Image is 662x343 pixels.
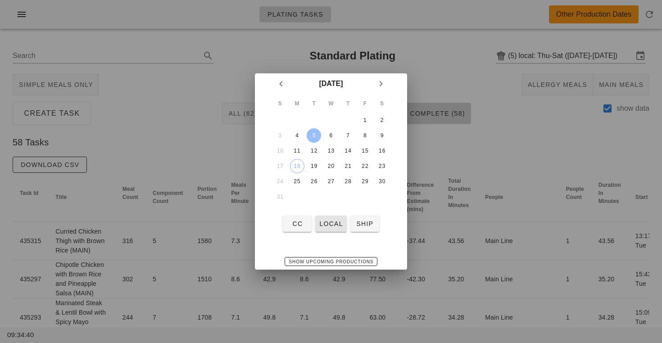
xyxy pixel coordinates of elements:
[290,144,304,158] button: 11
[341,174,355,189] button: 28
[375,163,389,169] div: 23
[357,95,373,112] th: F
[375,148,389,154] div: 16
[307,144,321,158] button: 12
[290,128,304,143] button: 4
[283,216,312,232] button: CC
[358,132,372,139] div: 8
[323,95,339,112] th: W
[307,128,321,143] button: 5
[341,144,355,158] button: 14
[290,132,304,139] div: 4
[374,95,390,112] th: S
[358,174,372,189] button: 29
[358,148,372,154] div: 15
[373,76,389,92] button: Next month
[315,216,346,232] button: local
[375,178,389,185] div: 30
[307,178,321,185] div: 26
[290,178,304,185] div: 25
[341,178,355,185] div: 28
[375,159,389,173] button: 23
[358,128,372,143] button: 8
[273,76,289,92] button: Previous month
[341,163,355,169] div: 21
[341,128,355,143] button: 7
[307,174,321,189] button: 26
[375,174,389,189] button: 30
[375,128,389,143] button: 9
[289,95,305,112] th: M
[324,148,338,154] div: 13
[358,117,372,123] div: 1
[324,174,338,189] button: 27
[307,148,321,154] div: 12
[358,113,372,127] button: 1
[324,163,338,169] div: 20
[307,132,321,139] div: 5
[375,144,389,158] button: 16
[341,132,355,139] div: 7
[358,178,372,185] div: 29
[324,178,338,185] div: 27
[307,159,321,173] button: 19
[324,132,338,139] div: 6
[341,148,355,154] div: 14
[290,174,304,189] button: 25
[290,163,304,169] div: 18
[315,75,346,92] button: [DATE]
[358,144,372,158] button: 15
[290,159,304,173] button: 18
[358,163,372,169] div: 22
[307,163,321,169] div: 19
[286,220,308,227] span: CC
[289,259,374,264] span: Show Upcoming Productions
[375,117,389,123] div: 2
[290,148,304,154] div: 11
[358,159,372,173] button: 22
[272,95,288,112] th: S
[319,220,343,227] span: local
[324,128,338,143] button: 6
[350,216,379,232] button: ship
[306,95,322,112] th: T
[375,132,389,139] div: 9
[285,257,378,266] button: Show Upcoming Productions
[324,144,338,158] button: 13
[340,95,356,112] th: T
[354,220,376,227] span: ship
[341,159,355,173] button: 21
[375,113,389,127] button: 2
[324,159,338,173] button: 20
